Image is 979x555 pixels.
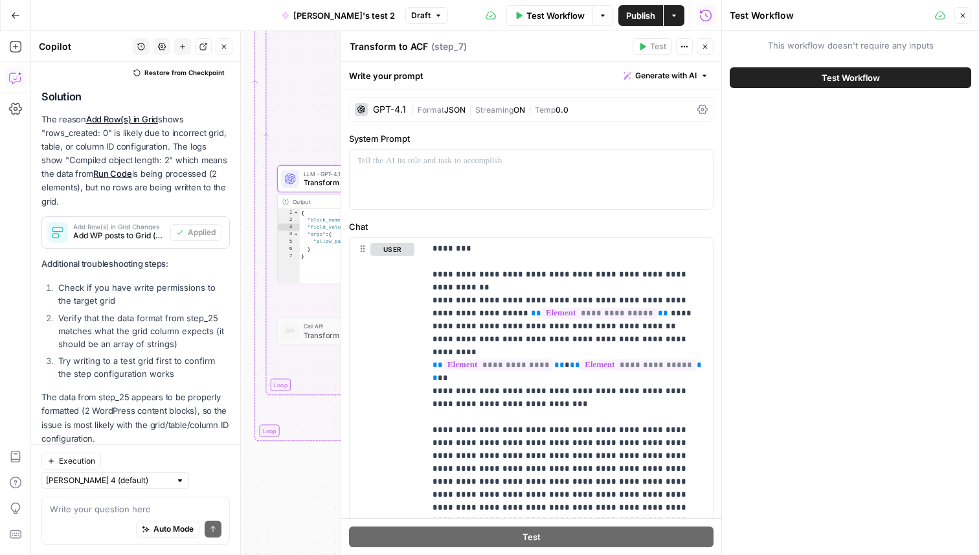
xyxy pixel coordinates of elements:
[136,521,199,538] button: Auto Mode
[349,132,714,145] label: System Prompt
[278,238,300,245] div: 5
[341,62,721,89] div: Write your prompt
[535,105,556,115] span: Temp
[41,113,230,209] p: The reason shows "rows_created: 0" is likely due to incorrect grid, table, or column ID configura...
[304,330,418,341] span: Transform to WP by API
[411,102,418,115] span: |
[55,281,230,307] li: Check if you have write permissions to the target grid
[373,105,406,114] div: GPT-4.1
[278,209,300,216] div: 1
[526,9,585,22] span: Test Workflow
[304,322,418,331] span: Call API
[466,102,475,115] span: |
[41,258,168,269] strong: Additional troubleshooting steps:
[304,169,420,178] span: LLM · GPT-4.1
[556,105,568,115] span: 0.0
[523,530,541,543] span: Test
[277,317,451,344] div: Call APITransform to WP by APIStep 21
[278,245,300,253] div: 6
[170,224,221,241] button: Applied
[506,5,592,26] button: Test Workflow
[618,5,663,26] button: Publish
[41,453,101,470] button: Execution
[431,40,467,53] span: ( step_7 )
[73,230,165,242] span: Add WP posts to Grid (step_26)
[93,168,131,179] a: Run Code
[278,231,300,238] div: 4
[475,105,513,115] span: Streaming
[59,455,95,467] span: Execution
[277,165,451,284] div: LLM · GPT-4.1Transform to ACFStep 7Output{ "block_name":"faq", "field_values":{}, "args":{ "allow...
[278,253,300,260] div: 7
[55,354,230,380] li: Try writing to a test grid first to confirm the step configuration works
[144,67,225,78] span: Restore from Checkpoint
[635,70,697,82] span: Generate with AI
[411,10,431,21] span: Draft
[444,105,466,115] span: JSON
[274,5,403,26] button: [PERSON_NAME]'s test 2
[153,523,194,535] span: Auto Mode
[730,67,971,88] button: Test Workflow
[650,41,666,52] span: Test
[41,91,230,103] h2: Solution
[278,216,300,223] div: 2
[513,105,525,115] span: ON
[525,102,535,115] span: |
[293,209,299,216] span: Toggle code folding, rows 1 through 7
[730,39,971,52] span: This workflow doesn't require any inputs
[86,114,158,124] a: Add Row(s) in Grid
[349,527,714,547] button: Test
[41,391,230,446] p: The data from step_25 appears to be properly formatted (2 WordPress content blocks), so the issue...
[350,40,428,53] textarea: Transform to ACF
[618,67,714,84] button: Generate with AI
[293,9,395,22] span: [PERSON_NAME]'s test 2
[405,7,448,24] button: Draft
[55,311,230,350] li: Verify that the data format from step_25 matches what the grid column expects (it should be an ar...
[188,227,216,238] span: Applied
[418,105,444,115] span: Format
[626,9,655,22] span: Publish
[128,65,230,80] button: Restore from Checkpoint
[39,40,129,53] div: Copilot
[46,474,170,487] input: Claude Sonnet 4 (default)
[293,198,420,207] div: Output
[822,71,880,84] span: Test Workflow
[349,220,714,233] label: Chat
[73,223,165,230] span: Add Row(s) in Grid Changes
[293,231,299,238] span: Toggle code folding, rows 4 through 6
[370,243,414,256] button: user
[304,177,420,188] span: Transform to ACF
[633,38,672,55] button: Test
[278,223,300,231] div: 3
